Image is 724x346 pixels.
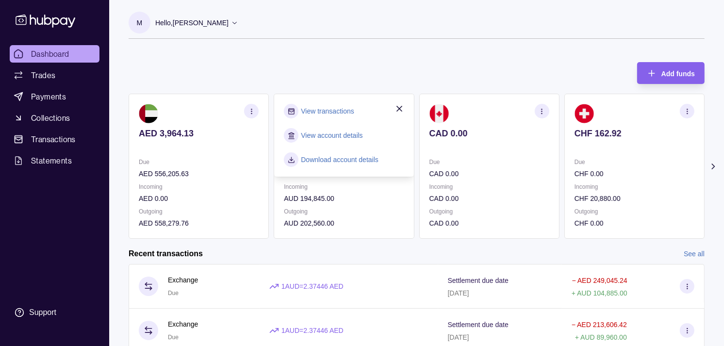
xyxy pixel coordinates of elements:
span: Due [168,290,179,297]
p: 1 AUD = 2.37446 AED [281,281,344,292]
img: ae [139,104,158,123]
p: [DATE] [448,289,469,297]
p: [DATE] [448,333,469,341]
span: Payments [31,91,66,102]
span: Dashboard [31,48,69,60]
p: Outgoing [575,206,694,217]
p: Outgoing [139,206,259,217]
p: Settlement due date [448,321,509,329]
p: CHF 0.00 [575,168,694,179]
a: View transactions [301,106,354,116]
a: See all [684,248,705,259]
p: Due [575,157,694,167]
p: Settlement due date [448,277,509,284]
span: Due [168,334,179,341]
p: Due [429,157,549,167]
p: + AUD 89,960.00 [575,333,627,341]
p: CAD 0.00 [429,193,549,204]
p: Exchange [168,275,198,285]
p: Due [139,157,259,167]
a: Dashboard [10,45,99,63]
span: Trades [31,69,55,81]
p: Incoming [575,181,694,192]
p: CHF 162.92 [575,128,694,139]
a: View account details [301,130,362,141]
img: ch [575,104,594,123]
p: AED 3,964.13 [139,128,259,139]
p: AED 558,279.76 [139,218,259,229]
a: Collections [10,109,99,127]
p: Incoming [284,181,404,192]
p: Hello, [PERSON_NAME] [155,17,229,28]
span: Transactions [31,133,76,145]
p: Incoming [139,181,259,192]
p: Outgoing [284,206,404,217]
p: CHF 0.00 [575,218,694,229]
button: Add funds [637,62,705,84]
p: + AUD 104,885.00 [572,289,627,297]
a: Support [10,302,99,323]
div: Support [29,307,56,318]
span: Add funds [661,70,695,78]
span: Collections [31,112,70,124]
span: Statements [31,155,72,166]
img: ca [429,104,449,123]
p: 1 AUD = 2.37446 AED [281,325,344,336]
p: − AED 249,045.24 [572,277,627,284]
p: CHF 20,880.00 [575,193,694,204]
p: AUD 194,845.00 [284,193,404,204]
a: Transactions [10,131,99,148]
p: CAD 0.00 [429,168,549,179]
p: AED 556,205.63 [139,168,259,179]
p: AED 0.00 [139,193,259,204]
a: Trades [10,66,99,84]
a: Download account details [301,154,378,165]
p: CAD 0.00 [429,218,549,229]
p: CAD 0.00 [429,128,549,139]
p: − AED 213,606.42 [572,321,627,329]
p: AUD 202,560.00 [284,218,404,229]
a: Statements [10,152,99,169]
a: Payments [10,88,99,105]
p: M [137,17,143,28]
p: Incoming [429,181,549,192]
p: Exchange [168,319,198,330]
h2: Recent transactions [129,248,203,259]
p: Outgoing [429,206,549,217]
